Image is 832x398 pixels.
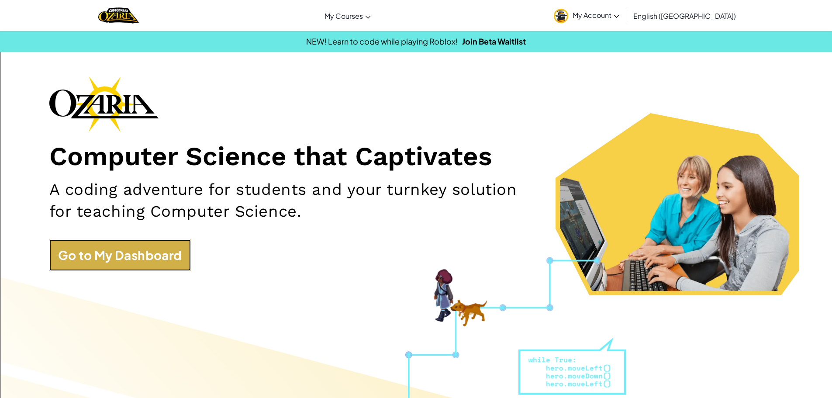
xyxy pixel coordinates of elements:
span: My Courses [325,11,363,21]
div: Options [3,35,829,43]
div: Sign out [3,43,829,51]
a: My Account [549,2,624,29]
a: Join Beta Waitlist [462,36,526,46]
span: English ([GEOGRAPHIC_DATA]) [633,11,736,21]
div: Move To ... [3,59,829,66]
div: Delete [3,27,829,35]
a: My Courses [320,4,375,28]
div: Sort New > Old [3,11,829,19]
div: Sort A > Z [3,3,829,11]
h1: Computer Science that Captivates [49,141,783,173]
span: My Account [573,10,619,20]
div: Move To ... [3,19,829,27]
span: NEW! Learn to code while playing Roblox! [306,36,458,46]
img: Ozaria branding logo [49,76,159,132]
img: avatar [554,9,568,23]
img: Home [98,7,139,24]
a: Go to My Dashboard [49,239,191,271]
div: Rename [3,51,829,59]
a: English ([GEOGRAPHIC_DATA]) [629,4,740,28]
h2: A coding adventure for students and your turnkey solution for teaching Computer Science. [49,179,541,222]
a: Ozaria by CodeCombat logo [98,7,139,24]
